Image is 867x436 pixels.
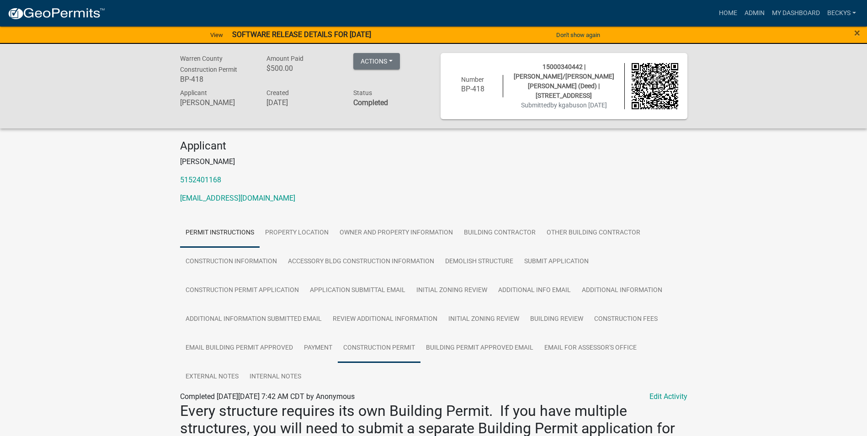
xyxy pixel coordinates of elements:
a: Admin [741,5,768,22]
a: Payment [298,334,338,363]
span: Amount Paid [266,55,303,62]
span: Applicant [180,89,207,96]
h6: $500.00 [266,64,340,73]
a: Additional Information [576,276,668,305]
p: [PERSON_NAME] [180,156,687,167]
button: Close [854,27,860,38]
h6: [DATE] [266,98,340,107]
a: Additional Information Submitted Email [180,305,327,334]
span: 15000340442 | [PERSON_NAME]/[PERSON_NAME] [PERSON_NAME] (Deed) | [STREET_ADDRESS] [514,63,614,99]
a: Construction Permit [338,334,420,363]
span: by kgabus [550,101,580,109]
button: Don't show again [553,27,604,43]
a: Permit Instructions [180,218,260,248]
a: Building Review [525,305,589,334]
a: Property Location [260,218,334,248]
a: Edit Activity [649,391,687,402]
span: × [854,27,860,39]
a: 5152401168 [180,175,221,184]
a: beckys [824,5,860,22]
a: My Dashboard [768,5,824,22]
a: Accessory Bldg Construction Information [282,247,440,276]
a: Application Submittal Email [304,276,411,305]
a: External Notes [180,362,244,392]
a: Additional Info Email [493,276,576,305]
a: Other Building Contractor [541,218,646,248]
a: Building Contractor [458,218,541,248]
a: Construction Information [180,247,282,276]
span: Created [266,89,289,96]
span: Number [461,76,484,83]
h6: BP-418 [450,85,496,93]
a: Submit Application [519,247,594,276]
a: Demolish Structure [440,247,519,276]
a: Construction Permit Application [180,276,304,305]
span: Warren County Construction Permit [180,55,237,73]
span: Submitted on [DATE] [521,101,607,109]
strong: Completed [353,98,388,107]
a: Home [715,5,741,22]
img: QR code [632,63,678,110]
h4: Applicant [180,139,687,153]
a: Initial Zoning Review [411,276,493,305]
a: Owner and Property Information [334,218,458,248]
button: Actions [353,53,400,69]
a: Email for Assessor's Office [539,334,642,363]
a: Construction Fees [589,305,663,334]
a: Internal Notes [244,362,307,392]
a: [EMAIL_ADDRESS][DOMAIN_NAME] [180,194,295,202]
span: Status [353,89,372,96]
strong: SOFTWARE RELEASE DETAILS FOR [DATE] [232,30,371,39]
a: View [207,27,227,43]
a: Initial Zoning Review [443,305,525,334]
h6: [PERSON_NAME] [180,98,253,107]
h6: BP-418 [180,75,253,84]
span: Completed [DATE][DATE] 7:42 AM CDT by Anonymous [180,392,355,401]
a: Review Additional Information [327,305,443,334]
a: Email Building Permit Approved [180,334,298,363]
a: Building Permit Approved Email [420,334,539,363]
